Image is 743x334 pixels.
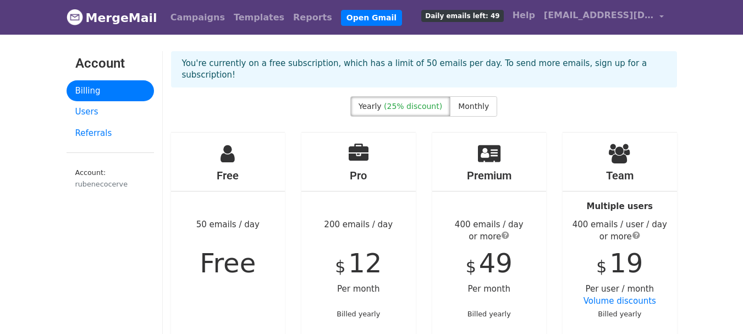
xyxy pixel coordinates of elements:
small: Billed yearly [337,310,380,318]
small: Billed yearly [467,310,511,318]
h4: Pro [301,169,416,182]
a: Help [508,4,540,26]
a: Campaigns [166,7,229,29]
span: Monthly [458,102,489,111]
span: $ [466,257,476,276]
div: 400 emails / user / day or more [563,218,677,243]
span: [EMAIL_ADDRESS][DOMAIN_NAME] [544,9,654,22]
a: Users [67,101,154,123]
strong: Multiple users [587,201,653,211]
h3: Account [75,56,145,72]
span: Free [200,248,256,278]
span: 19 [609,248,643,278]
a: Volume discounts [584,296,656,306]
span: $ [335,257,345,276]
h4: Free [171,169,285,182]
small: Account: [75,168,145,189]
h4: Premium [432,169,547,182]
a: MergeMail [67,6,157,29]
div: 400 emails / day or more [432,218,547,243]
span: $ [596,257,607,276]
span: 12 [348,248,382,278]
span: Daily emails left: 49 [421,10,503,22]
small: Billed yearly [598,310,641,318]
a: Daily emails left: 49 [417,4,508,26]
span: Yearly [359,102,382,111]
p: You're currently on a free subscription, which has a limit of 50 emails per day. To send more ema... [182,58,666,81]
a: Open Gmail [341,10,402,26]
div: rubenecocerve [75,179,145,189]
a: Templates [229,7,289,29]
span: (25% discount) [384,102,442,111]
h4: Team [563,169,677,182]
span: 49 [479,248,513,278]
a: Billing [67,80,154,102]
img: MergeMail logo [67,9,83,25]
a: Reports [289,7,337,29]
a: [EMAIL_ADDRESS][DOMAIN_NAME] [540,4,668,30]
a: Referrals [67,123,154,144]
